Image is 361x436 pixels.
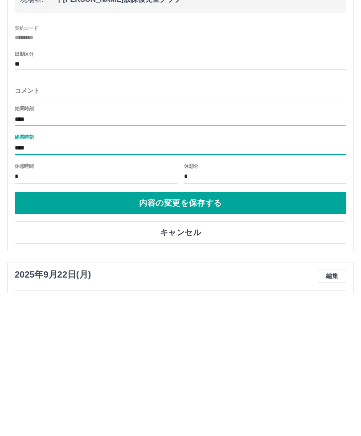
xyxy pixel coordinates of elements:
[56,108,341,119] span: 2025年9月24日(水)
[56,123,341,133] span: 上越市
[20,123,56,133] span: 法人名:
[111,38,157,51] button: 未承認
[318,412,346,426] button: 編集
[15,248,33,255] label: 始業時刻
[157,38,204,51] button: 承認済
[15,364,346,386] button: キャンセル
[56,137,341,148] span: 下[PERSON_NAME]放課後児童クラブ
[7,12,354,28] h1: 過去の勤怠報告
[20,108,56,119] span: 申請日:
[15,167,38,174] label: 契約コード
[15,69,91,79] h3: 2025年9月24日(水)
[15,305,33,312] label: 休憩時間
[15,277,33,283] label: 終業時刻
[20,137,56,148] span: 現場名:
[15,412,91,423] h3: 2025年9月22日(月)
[184,305,198,312] label: 休憩分
[15,194,33,200] label: 出勤区分
[204,38,250,51] button: 削除済
[15,335,346,357] button: 内容の変更を保存する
